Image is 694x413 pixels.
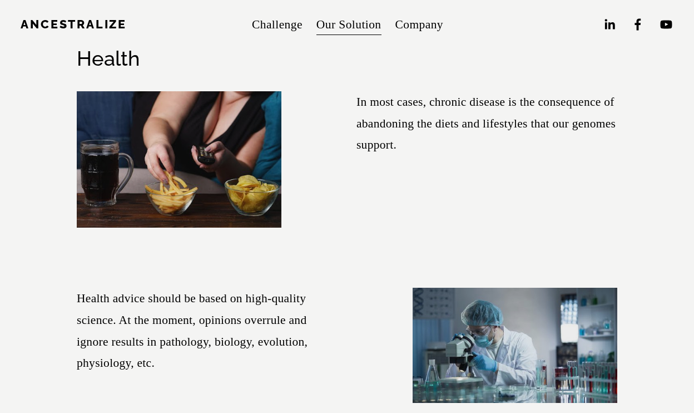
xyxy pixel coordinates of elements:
[659,17,673,32] a: YouTube
[316,12,381,36] a: Our Solution
[252,12,303,36] a: Challenge
[21,17,127,31] a: Ancestralize
[77,288,338,374] p: Health advice should be based on high-quality science. At the moment, opinions overrule and ignor...
[602,17,617,32] a: LinkedIn
[395,12,443,36] a: folder dropdown
[395,14,443,36] span: Company
[356,91,617,156] p: In most cases, chronic disease is the consequence of abandoning the diets and lifestyles that our...
[631,17,645,32] a: Facebook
